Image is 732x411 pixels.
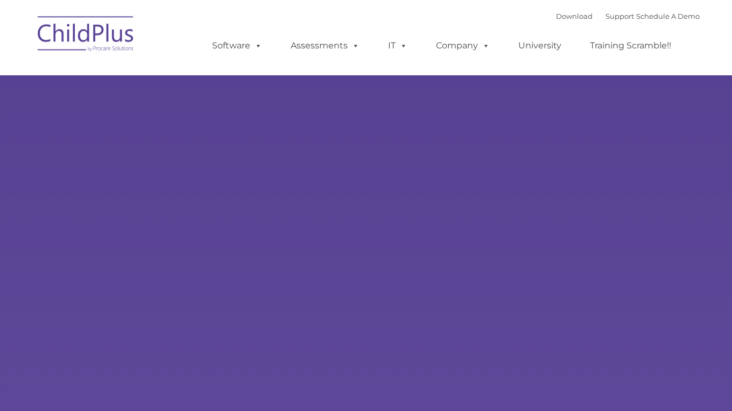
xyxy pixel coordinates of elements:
a: Support [606,12,634,20]
a: Download [556,12,593,20]
img: ChildPlus by Procare Solutions [32,9,140,62]
a: Training Scramble!! [579,35,682,56]
a: Software [201,35,273,56]
a: Company [425,35,501,56]
a: Assessments [280,35,370,56]
font: | [556,12,700,20]
a: Schedule A Demo [636,12,700,20]
a: University [508,35,572,56]
a: IT [377,35,418,56]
